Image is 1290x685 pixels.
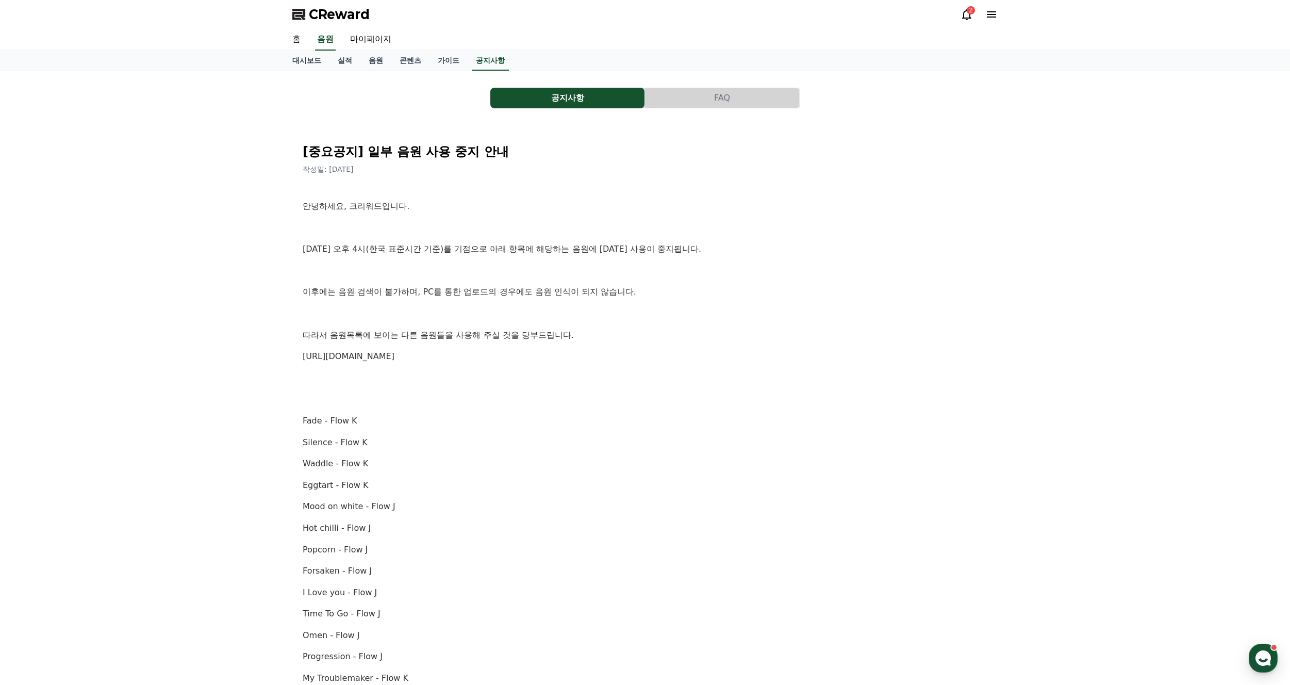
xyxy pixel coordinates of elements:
[292,6,370,23] a: CReward
[284,51,329,71] a: 대시보드
[645,88,800,108] a: FAQ
[429,51,468,71] a: 가이드
[961,8,973,21] a: 2
[315,29,336,51] a: 음원
[32,342,39,351] span: 홈
[303,200,987,213] p: 안녕하세요, 크리워드입니다.
[303,143,987,160] h2: [중요공지] 일부 음원 사용 중지 안내
[303,521,987,535] p: Hot chilli - Flow J
[303,285,987,299] p: 이후에는 음원 검색이 불가하며, PC를 통한 업로드의 경우에도 음원 인식이 되지 않습니다.
[303,629,987,642] p: Omen - Flow J
[360,51,391,71] a: 음원
[967,6,975,14] div: 2
[133,327,198,353] a: 설정
[490,88,644,108] button: 공지사항
[303,457,987,470] p: Waddle - Flow K
[303,414,987,428] p: Fade - Flow K
[303,607,987,621] p: Time To Go - Flow J
[303,436,987,449] p: Silence - Flow K
[303,242,987,256] p: [DATE] 오후 4시(한국 표준시간 기준)를 기점으로 아래 항목에 해당하는 음원에 [DATE] 사용이 중지됩니다.
[303,479,987,492] p: Eggtart - Flow K
[303,165,354,173] span: 작성일: [DATE]
[342,29,400,51] a: 마이페이지
[472,51,509,71] a: 공지사항
[303,586,987,599] p: I Love you - Flow J
[68,327,133,353] a: 대화
[94,343,107,351] span: 대화
[284,29,309,51] a: 홈
[159,342,172,351] span: 설정
[303,564,987,578] p: Forsaken - Flow J
[303,650,987,663] p: Progression - Flow J
[391,51,429,71] a: 콘텐츠
[329,51,360,71] a: 실적
[303,329,987,342] p: 따라서 음원목록에 보이는 다른 음원들을 사용해 주실 것을 당부드립니다.
[303,351,394,361] a: [URL][DOMAIN_NAME]
[303,500,987,513] p: Mood on white - Flow J
[3,327,68,353] a: 홈
[303,672,987,685] p: My Troublemaker - Flow K
[645,88,799,108] button: FAQ
[309,6,370,23] span: CReward
[303,543,987,557] p: Popcorn - Flow J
